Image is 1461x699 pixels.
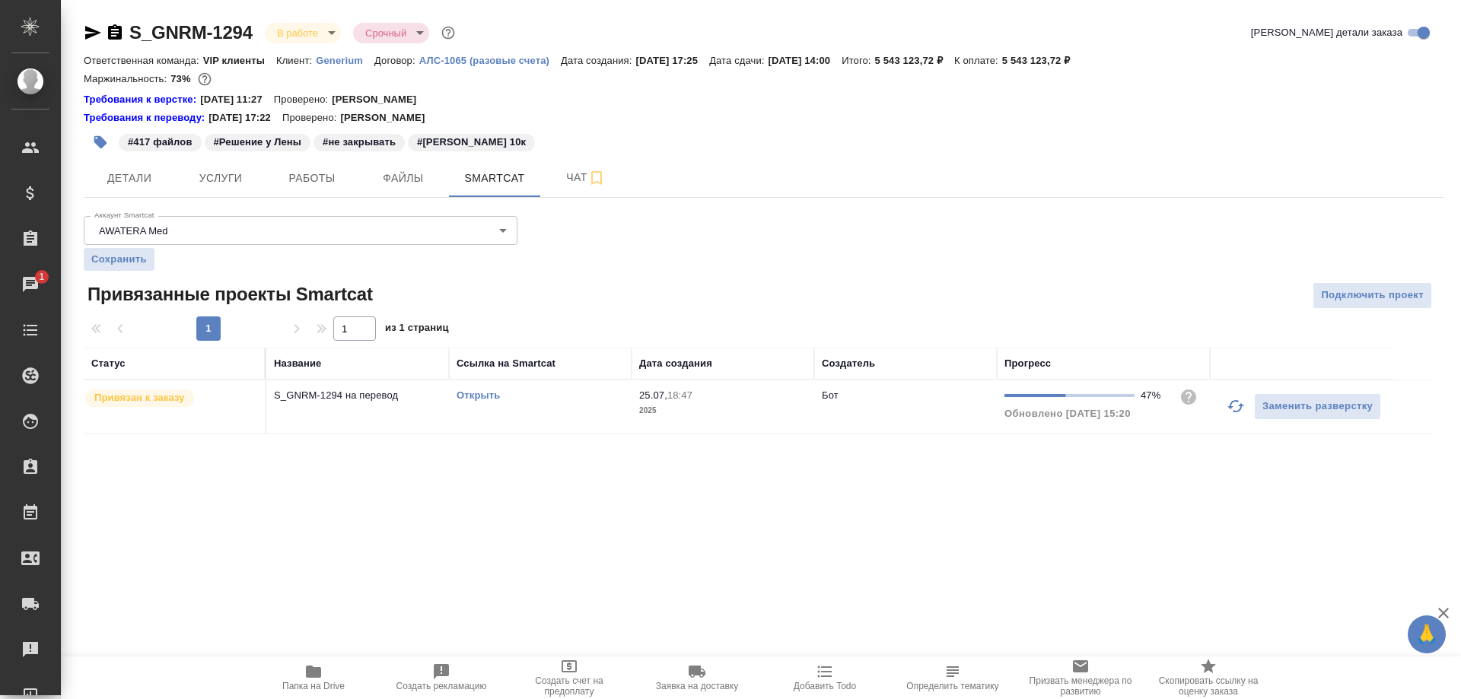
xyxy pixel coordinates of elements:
[170,73,194,84] p: 73%
[636,55,710,66] p: [DATE] 17:25
[417,135,526,150] p: #[PERSON_NAME] 10к
[84,73,170,84] p: Маржинальность:
[84,24,102,42] button: Скопировать ссылку для ЯМессенджера
[94,390,185,405] p: Привязан к заказу
[419,53,561,66] a: АЛС-1065 (разовые счета)
[549,168,622,187] span: Чат
[203,135,313,148] span: Решение у Лены
[106,24,124,42] button: Скопировать ссылку
[438,23,458,43] button: Доп статусы указывают на важность/срочность заказа
[275,169,349,188] span: Работы
[332,92,428,107] p: [PERSON_NAME]
[282,110,341,126] p: Проверено:
[208,110,282,126] p: [DATE] 17:22
[203,55,276,66] p: VIP клиенты
[323,135,396,150] p: #не закрывать
[1251,25,1402,40] span: [PERSON_NAME] детали заказа
[94,224,173,237] button: AWATERA Med
[1262,398,1373,415] span: Заменить разверстку
[91,356,126,371] div: Статус
[200,92,274,107] p: [DATE] 11:27
[1254,393,1381,420] button: Заменить разверстку
[353,23,429,43] div: В работе
[1414,618,1440,650] span: 🙏
[316,55,374,66] p: Generium
[1141,388,1167,403] div: 47%
[457,389,500,401] a: Открыть
[84,248,154,271] button: Сохранить
[374,55,419,66] p: Договор:
[1313,282,1432,309] button: Подключить проект
[4,265,57,303] a: 1
[274,356,321,371] div: Название
[117,135,203,148] span: 417 файлов
[419,55,561,66] p: АЛС-1065 (разовые счета)
[340,110,436,126] p: [PERSON_NAME]
[458,169,531,188] span: Smartcat
[84,126,117,159] button: Добавить тэг
[385,319,449,341] span: из 1 страниц
[954,55,1002,66] p: К оплате:
[561,55,635,66] p: Дата создания:
[457,356,555,371] div: Ссылка на Smartcat
[875,55,954,66] p: 5 543 123,72 ₽
[184,169,257,188] span: Услуги
[1004,408,1131,419] span: Обновлено [DATE] 15:20
[639,403,807,418] p: 2025
[128,135,193,150] p: #417 файлов
[1004,356,1051,371] div: Прогресс
[276,55,316,66] p: Клиент:
[84,110,208,126] a: Требования к переводу:
[91,252,147,267] span: Сохранить
[367,169,440,188] span: Файлы
[1002,55,1081,66] p: 5 543 123,72 ₽
[361,27,411,40] button: Срочный
[84,282,373,307] span: Привязанные проекты Smartcat
[1408,615,1446,653] button: 🙏
[84,216,517,245] div: AWATERA Med
[1321,287,1424,304] span: Подключить проект
[587,169,606,187] svg: Подписаться
[214,135,302,150] p: #Решение у Лены
[272,27,323,40] button: В работе
[1217,388,1254,424] button: Обновить прогресс
[316,53,374,66] a: Generium
[129,22,253,43] a: S_GNRM-1294
[639,356,712,371] div: Дата создания
[842,55,874,66] p: Итого:
[93,169,166,188] span: Детали
[667,389,692,401] p: 18:47
[195,69,215,89] button: 961134.68 RUB; 157149.10 UAH;
[274,388,441,403] p: S_GNRM-1294 на перевод
[639,389,667,401] p: 25.07,
[84,92,200,107] div: Нажми, чтобы открыть папку с инструкцией
[709,55,768,66] p: Дата сдачи:
[265,23,341,43] div: В работе
[822,389,839,401] p: Бот
[769,55,842,66] p: [DATE] 14:00
[84,110,208,126] div: Нажми, чтобы открыть папку с инструкцией
[84,92,200,107] a: Требования к верстке:
[30,269,53,284] span: 1
[822,356,875,371] div: Создатель
[84,55,203,66] p: Ответственная команда:
[274,92,333,107] p: Проверено:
